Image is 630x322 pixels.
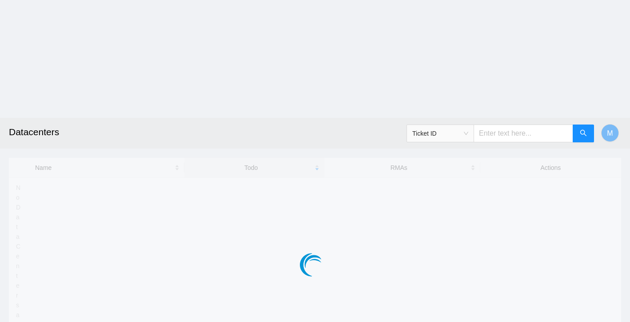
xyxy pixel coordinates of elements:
span: Ticket ID [412,127,468,140]
input: Enter text here... [474,125,573,142]
span: search [580,129,587,138]
h2: Datacenters [9,118,438,146]
button: search [573,125,594,142]
button: M [601,124,619,142]
span: M [607,128,613,139]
